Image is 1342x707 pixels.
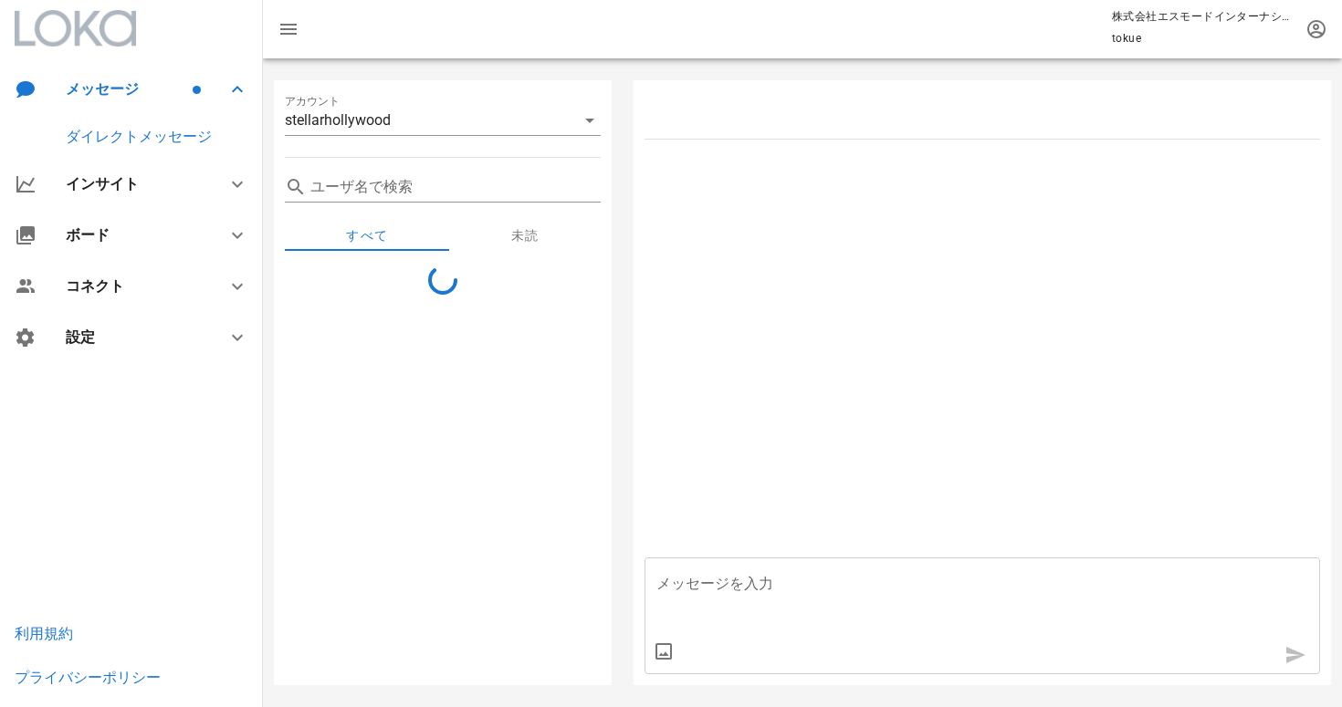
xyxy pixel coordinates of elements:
[193,86,201,94] span: バッジ
[450,222,601,251] div: 未読
[285,222,450,251] div: すべて
[653,640,675,662] button: prepend icon
[15,625,73,642] a: 利用規約
[285,106,601,135] div: アカウントstellarhollywood
[66,80,189,98] div: メッセージ
[1112,7,1295,26] p: 株式会社エスモードインターナショナル
[66,277,204,295] div: コネクト
[66,226,204,244] div: ボード
[15,669,161,686] a: プライバシーポリシー
[66,128,212,145] a: ダイレクトメッセージ
[66,175,204,192] div: インサイト
[66,328,204,346] div: 設定
[1112,29,1295,47] p: tokue
[285,112,391,129] div: stellarhollywood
